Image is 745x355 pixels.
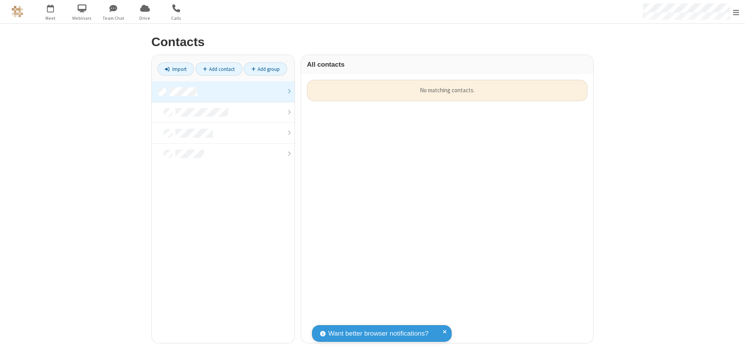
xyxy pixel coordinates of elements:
[307,61,587,68] h3: All contacts
[244,62,287,76] a: Add group
[307,80,587,101] div: No matching contacts.
[162,15,191,22] span: Calls
[36,15,65,22] span: Meet
[12,6,23,17] img: QA Selenium DO NOT DELETE OR CHANGE
[68,15,97,22] span: Webinars
[158,62,194,76] a: Import
[99,15,128,22] span: Team Chat
[328,329,428,339] span: Want better browser notifications?
[130,15,159,22] span: Drive
[196,62,243,76] a: Add contact
[151,35,594,49] h2: Contacts
[301,74,593,343] div: grid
